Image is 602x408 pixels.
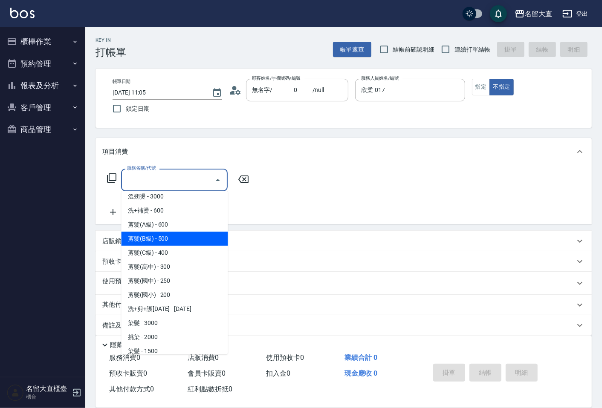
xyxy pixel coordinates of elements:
span: 紅利點數折抵 0 [188,385,232,393]
button: 客戶管理 [3,97,82,119]
button: 報表及分析 [3,75,82,97]
button: 登出 [559,6,592,22]
span: 剪髮(B級) - 500 [121,232,228,246]
span: 現金應收 0 [344,369,377,377]
button: 名留大直 [511,5,556,23]
span: 連續打單結帳 [454,45,490,54]
div: 使用預收卡x11 [96,272,592,295]
span: 染髮 - 3000 [121,316,228,330]
span: 服務消費 0 [109,353,140,362]
img: Person [7,384,24,401]
button: 商品管理 [3,118,82,141]
span: 洗+補燙 - 600 [121,204,228,218]
button: 不指定 [489,79,513,95]
input: YYYY/MM/DD hh:mm [113,86,203,100]
p: 使用預收卡 [102,277,134,290]
div: 名留大直 [525,9,552,19]
button: 指定 [472,79,490,95]
img: Logo [10,8,35,18]
label: 服務人員姓名/編號 [361,75,399,81]
span: 剪髮(C級) - 400 [121,246,228,260]
div: 備註及來源 [96,315,592,336]
span: 預收卡販賣 0 [109,369,147,377]
span: 溫朔燙 - 3000 [121,190,228,204]
p: 預收卡販賣 [102,257,134,266]
button: Close [211,173,225,187]
span: 剪髮(國中) - 250 [121,274,228,288]
label: 顧客姓名/手機號碼/編號 [252,75,301,81]
span: 剪髮(A級) - 600 [121,218,228,232]
p: 店販銷售 [102,237,128,246]
span: 挑染 - 2000 [121,330,228,344]
p: 櫃台 [26,393,69,401]
button: Choose date, selected date is 2025-09-20 [207,83,227,103]
h5: 名留大直櫃臺 [26,385,69,393]
span: 店販消費 0 [188,353,219,362]
div: 預收卡販賣 [96,251,592,272]
span: 剪髮(國小) - 200 [121,288,228,302]
p: 隱藏業績明細 [110,341,148,350]
div: 項目消費 [96,138,592,165]
p: 其他付款方式 [102,300,181,310]
h3: 打帳單 [96,46,126,58]
button: 預約管理 [3,53,82,75]
span: 剪髮(高中) - 300 [121,260,228,274]
span: 其他付款方式 0 [109,385,154,393]
button: save [490,5,507,22]
button: 櫃檯作業 [3,31,82,53]
span: 鎖定日期 [126,104,150,113]
button: 帳單速查 [333,42,371,57]
div: 其他付款方式入金可用餘額: 0 [96,295,592,315]
span: 使用預收卡 0 [266,353,304,362]
span: 結帳前確認明細 [393,45,435,54]
span: 扣入金 0 [266,369,290,377]
label: 帳單日期 [113,78,130,85]
span: 會員卡販賣 0 [188,369,226,377]
label: 服務名稱/代號 [127,165,156,171]
span: 染髮 - 1500 [121,344,228,358]
span: 業績合計 0 [344,353,377,362]
span: 洗+剪+護[DATE] - [DATE] [121,302,228,316]
p: 備註及來源 [102,321,134,330]
div: 店販銷售 [96,231,592,251]
p: 項目消費 [102,147,128,156]
h2: Key In [96,37,126,43]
